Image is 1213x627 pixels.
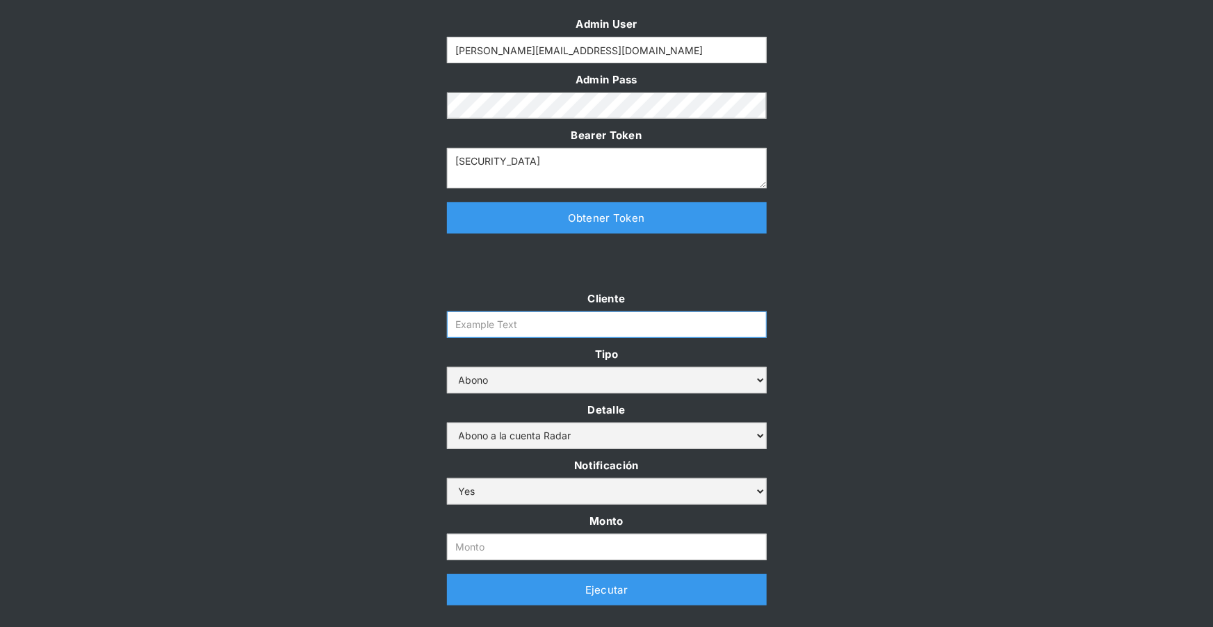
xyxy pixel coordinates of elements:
[447,126,767,145] label: Bearer Token
[447,37,767,63] input: Example Text
[447,345,767,364] label: Tipo
[447,289,767,308] label: Cliente
[447,202,767,234] a: Obtener Token
[447,289,767,560] form: Form
[447,15,767,33] label: Admin User
[447,534,767,560] input: Monto
[447,574,767,605] a: Ejecutar
[447,15,767,188] form: Form
[447,311,767,338] input: Example Text
[447,456,767,475] label: Notificación
[447,400,767,419] label: Detalle
[447,70,767,89] label: Admin Pass
[447,512,767,530] label: Monto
